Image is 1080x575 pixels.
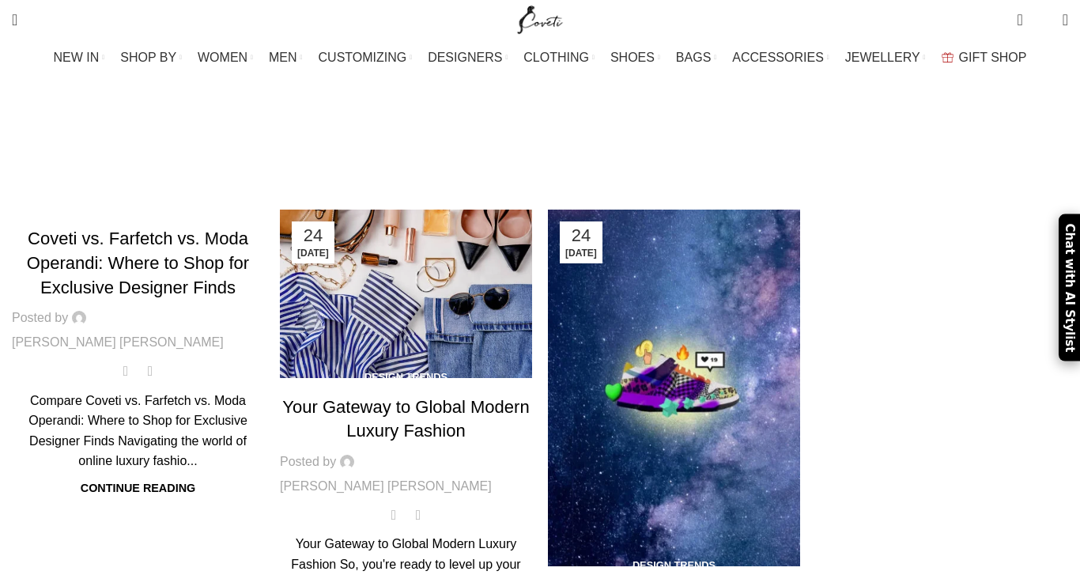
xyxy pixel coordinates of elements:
a: SHOES [610,42,660,74]
span: CLOTHING [523,50,589,65]
span: BAGS [676,50,711,65]
span: Articles Posted by [PERSON_NAME] [PERSON_NAME] [400,146,730,159]
a: NEW IN [54,42,105,74]
a: GIFT SHOP [942,42,1027,74]
a: MEN [269,42,302,74]
a: [PERSON_NAME] [PERSON_NAME] [280,476,492,497]
h1: Posts by [183,93,898,134]
a: Design trends [364,371,447,383]
a: SHOP BY [120,42,182,74]
span: [DATE] [565,248,597,258]
div: Compare Coveti vs. Farfetch vs. Moda Operandi: Where to Shop for Exclusive Designer Finds Navigat... [12,391,264,471]
a: CLOTHING [523,42,595,74]
a: Your Gateway to Global Modern Luxury Fashion [282,397,529,441]
span: 0 [1018,8,1030,20]
img: author-avatar [340,455,354,469]
div: My Wishlist [1035,4,1051,36]
span: Posted by [12,308,68,328]
span: 0 [419,504,431,516]
a: 0 [142,361,159,381]
a: Search [4,4,25,36]
a: [PERSON_NAME] [PERSON_NAME] [315,93,897,132]
img: GiftBag [942,52,953,62]
div: Main navigation [4,42,1076,74]
a: Home [350,146,384,159]
a: Continue reading [81,482,196,494]
a: ACCESSORIES [732,42,829,74]
span: Posted by [280,452,336,472]
a: 0 [1009,4,1030,36]
span: 0 [1038,16,1050,28]
span: [DATE] [297,248,329,258]
span: 0 [151,360,163,372]
a: Design trends [633,559,716,571]
a: BAGS [676,42,716,74]
a: Fashion Trends [93,202,183,214]
a: DESIGNERS [428,42,508,74]
span: JEWELLERY [845,50,920,65]
span: GIFT SHOP [959,50,1027,65]
span: MEN [269,50,297,65]
span: SHOES [610,50,655,65]
span: SHOP BY [120,50,176,65]
span: 24 [297,227,329,244]
img: author-avatar [72,311,86,325]
span: CUSTOMIZING [319,50,407,65]
a: CUSTOMIZING [319,42,413,74]
a: Site logo [514,12,567,25]
a: [PERSON_NAME] [PERSON_NAME] [12,332,224,353]
span: DESIGNERS [428,50,502,65]
a: WOMEN [198,42,253,74]
span: 24 [565,227,597,244]
span: WOMEN [198,50,247,65]
span: NEW IN [54,50,100,65]
a: JEWELLERY [845,42,926,74]
span: ACCESSORIES [732,50,824,65]
a: Coveti vs. Farfetch vs. Moda Operandi: Where to Shop for Exclusive Designer Finds [27,229,249,297]
a: 0 [410,505,427,525]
